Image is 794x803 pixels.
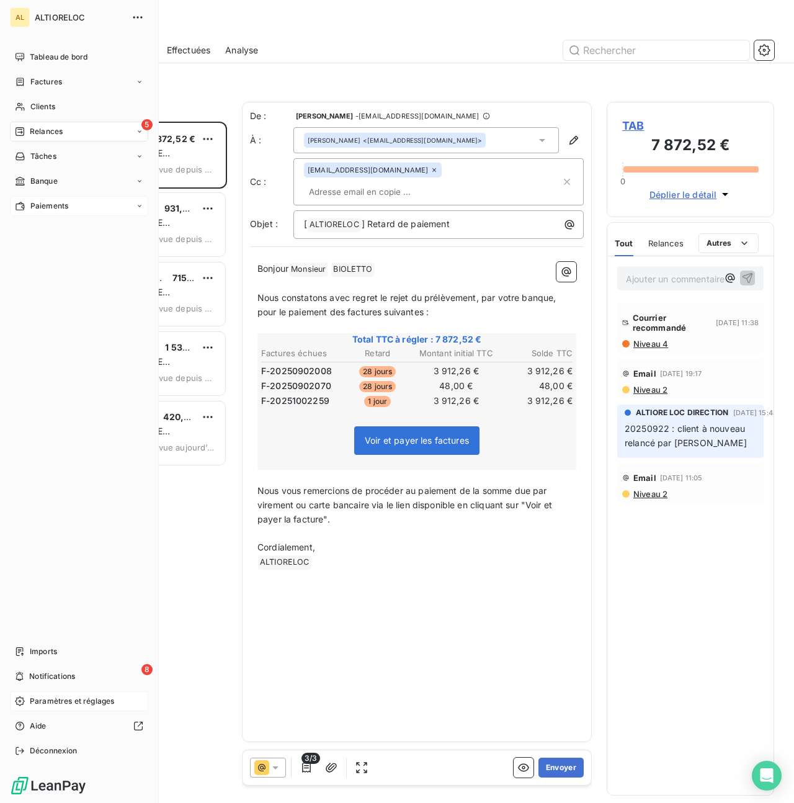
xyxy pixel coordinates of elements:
span: ALTIORE LOC DIRECTION [636,407,728,418]
span: Relances [648,238,684,248]
span: Tâches [30,151,56,162]
span: 8 [141,664,153,675]
span: Factures [30,76,62,87]
span: Aide [30,720,47,732]
td: 48,00 € [417,379,495,393]
span: F-20250902008 [261,365,332,377]
span: prévue depuis hier [145,303,215,313]
span: Notifications [29,671,75,682]
span: TAB [622,117,759,134]
span: prévue depuis hier [145,373,215,383]
span: ALTIORELOC [258,555,311,570]
span: Relances [30,126,63,137]
span: [PERSON_NAME] [308,136,360,145]
span: Total TTC à régler : 7 872,52 € [259,333,574,346]
span: Niveau 2 [632,385,667,395]
span: [ [304,218,307,229]
span: prévue depuis 5 jours [145,164,215,174]
label: À : [250,134,293,146]
span: Imports [30,646,57,657]
input: Adresse email en copie ... [304,182,447,201]
span: Nous constatons avec regret le rejet du prélèvement, par votre banque, pour le paiement des factu... [257,292,559,317]
span: Email [633,369,656,379]
span: 931,31 € [164,203,200,213]
th: Solde TTC [496,347,574,360]
th: Retard [339,347,417,360]
span: 1 jour [364,396,391,407]
td: 3 912,26 € [496,364,574,378]
span: Objet : [250,218,278,229]
label: Cc : [250,176,293,188]
span: Effectuées [167,44,211,56]
span: Voir et payer les factures [365,435,469,446]
div: <[EMAIL_ADDRESS][DOMAIN_NAME]> [308,136,482,145]
td: 48,00 € [496,379,574,393]
span: ] Retard de paiement [362,218,450,229]
span: Courrier recommandé [633,313,712,333]
span: Paiements [30,200,68,212]
span: Bonjour [257,263,288,274]
span: [DATE] 11:05 [660,474,703,482]
span: [DATE] 11:38 [716,319,759,326]
button: Envoyer [538,758,584,778]
span: 5 [141,119,153,130]
span: - [EMAIL_ADDRESS][DOMAIN_NAME] [355,112,479,120]
span: ALTIORELOC [35,12,124,22]
span: Monsieur [289,262,328,277]
th: Montant initial TTC [417,347,495,360]
span: 1 532,56 € [165,342,211,352]
span: BIOLETTO [331,262,374,277]
span: 3/3 [301,753,320,764]
span: 7 872,52 € [149,133,196,144]
span: Banque [30,176,58,187]
span: ALTIORELOC [308,218,361,232]
td: 3 912,26 € [417,394,495,408]
span: [DATE] 15:48 [733,409,777,416]
span: [DATE] 19:17 [660,370,702,377]
span: Cordialement, [257,542,315,552]
span: 28 jours [359,381,396,392]
span: prévue aujourd’hui [145,442,215,452]
span: 420,00 € [163,411,203,422]
td: 3 912,26 € [417,364,495,378]
span: 715,20 € [172,272,210,283]
td: 3 912,26 € [496,394,574,408]
button: Déplier le détail [646,187,736,202]
span: F-20250902070 [261,380,331,392]
span: [PERSON_NAME] [296,112,353,120]
h3: 7 872,52 € [622,134,759,159]
span: Déconnexion [30,745,78,756]
button: Autres [698,233,759,253]
img: Logo LeanPay [10,776,87,796]
span: Nous vous remercions de procéder au paiement de la somme due par virement ou carte bancaire via l... [257,485,555,524]
span: Niveau 2 [632,489,667,499]
span: 0 [620,176,625,186]
a: Aide [10,716,148,736]
span: Paramètres et réglages [30,696,114,707]
span: F-20251002259 [261,395,329,407]
span: prévue depuis 2 jours [145,234,215,244]
span: Clients [30,101,55,112]
span: 28 jours [359,366,396,377]
span: Analyse [225,44,258,56]
span: Tout [615,238,633,248]
span: Déplier le détail [649,188,717,201]
th: Factures échues [261,347,338,360]
span: Email [633,473,656,483]
div: Open Intercom Messenger [752,761,782,791]
div: AL [10,7,30,27]
span: [EMAIL_ADDRESS][DOMAIN_NAME] [308,166,428,174]
span: 20250922 : client à nouveau relancé par [PERSON_NAME] [625,423,747,448]
span: De : [250,110,293,122]
input: Rechercher [563,40,749,60]
span: Niveau 4 [632,339,668,349]
span: Tableau de bord [30,52,87,63]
